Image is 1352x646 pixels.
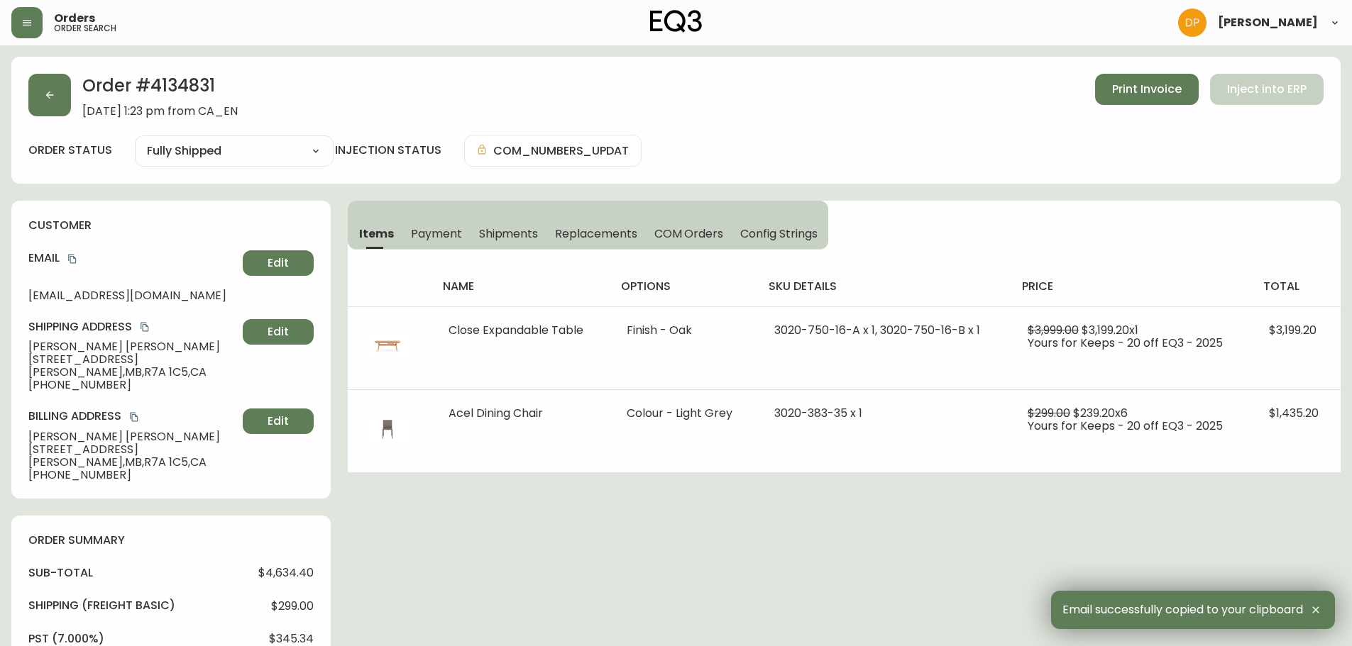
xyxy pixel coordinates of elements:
span: [PERSON_NAME] [PERSON_NAME] [28,340,237,353]
button: Edit [243,250,314,276]
span: $345.34 [269,633,314,645]
h4: Shipping Address [28,319,237,335]
span: Config Strings [740,226,817,241]
h2: Order # 4134831 [82,74,238,105]
h4: options [621,279,746,294]
h4: price [1022,279,1241,294]
span: COM Orders [654,226,724,241]
h4: Email [28,250,237,266]
h4: name [443,279,598,294]
img: 3020-383-MC-400-1-ckfdje7ih6frt0186ab83kpbt.jpg [365,407,410,452]
span: [EMAIL_ADDRESS][DOMAIN_NAME] [28,289,237,302]
span: Yours for Keeps - 20 off EQ3 - 2025 [1028,335,1223,351]
h4: sub-total [28,565,93,581]
span: [PHONE_NUMBER] [28,469,237,481]
span: Acel Dining Chair [449,405,543,421]
span: $299.00 [271,600,314,613]
span: Replacements [555,226,637,241]
label: order status [28,143,112,158]
span: Print Invoice [1112,82,1182,97]
span: Edit [268,413,289,429]
h4: injection status [335,143,441,158]
span: Payment [411,226,462,241]
button: Print Invoice [1095,74,1199,105]
img: logo [650,10,703,33]
li: Colour - Light Grey [627,407,740,420]
span: $1,435.20 [1269,405,1319,421]
span: [PHONE_NUMBER] [28,379,237,391]
span: 3020-750-16-A x 1, 3020-750-16-B x 1 [774,322,980,338]
button: Edit [243,408,314,434]
span: $3,199.20 x 1 [1082,322,1138,338]
span: Email successfully copied to your clipboard [1062,603,1303,616]
h5: order search [54,24,116,33]
button: copy [65,252,79,266]
span: $239.20 x 6 [1073,405,1128,421]
span: [STREET_ADDRESS] [28,443,237,456]
span: Orders [54,13,95,24]
button: copy [138,320,152,334]
h4: order summary [28,533,314,548]
span: Items [359,226,394,241]
h4: Billing Address [28,408,237,424]
button: copy [127,410,141,424]
span: Shipments [479,226,539,241]
span: [PERSON_NAME] , MB , R7A 1C5 , CA [28,456,237,469]
span: $3,999.00 [1028,322,1079,338]
h4: customer [28,218,314,233]
img: 3020-750-AB-400-1-clf8vq77511z601061fsdrcbv.jpg [365,324,410,369]
span: [PERSON_NAME] [1218,17,1318,28]
h4: total [1263,279,1329,294]
span: [STREET_ADDRESS] [28,353,237,366]
span: $4,634.40 [258,567,314,579]
h4: Shipping ( Freight Basic ) [28,598,175,613]
span: Yours for Keeps - 20 off EQ3 - 2025 [1028,418,1223,434]
button: Edit [243,319,314,345]
span: Edit [268,255,289,271]
span: $299.00 [1028,405,1070,421]
span: Close Expandable Table [449,322,583,338]
li: Finish - Oak [627,324,740,337]
span: Edit [268,324,289,340]
img: b0154ba12ae69382d64d2f3159806b19 [1178,9,1207,37]
span: [PERSON_NAME] , MB , R7A 1C5 , CA [28,366,237,379]
span: [DATE] 1:23 pm from CA_EN [82,105,238,118]
h4: sku details [769,279,999,294]
span: 3020-383-35 x 1 [774,405,862,421]
span: [PERSON_NAME] [PERSON_NAME] [28,430,237,443]
span: $3,199.20 [1269,322,1317,338]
